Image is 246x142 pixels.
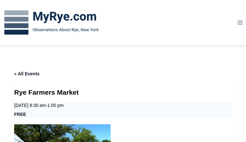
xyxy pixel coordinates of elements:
[14,71,40,76] a: « All Events
[14,102,232,109] h2: -
[14,103,46,108] span: [DATE] 8:30 am
[14,111,26,118] span: Free
[234,17,246,27] button: Open menu
[47,103,64,108] span: 1:00 pm
[14,88,232,97] h1: Rye Farmers Market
